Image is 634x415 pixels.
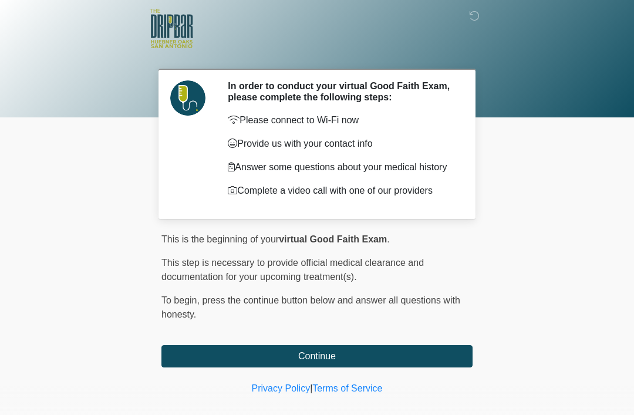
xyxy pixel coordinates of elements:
span: This is the beginning of your [161,234,279,244]
span: press the continue button below and answer all questions with honesty. [161,295,460,319]
span: . [387,234,389,244]
a: Privacy Policy [252,383,311,393]
p: Provide us with your contact info [228,137,455,151]
a: Terms of Service [312,383,382,393]
span: To begin, [161,295,202,305]
strong: virtual Good Faith Exam [279,234,387,244]
p: Complete a video call with one of our providers [228,184,455,198]
h2: In order to conduct your virtual Good Faith Exam, please complete the following steps: [228,80,455,103]
p: Please connect to Wi-Fi now [228,113,455,127]
button: Continue [161,345,473,367]
img: Agent Avatar [170,80,205,116]
a: | [310,383,312,393]
span: This step is necessary to provide official medical clearance and documentation for your upcoming ... [161,258,424,282]
p: Answer some questions about your medical history [228,160,455,174]
img: The DRIPBaR - The Strand at Huebner Oaks Logo [150,9,193,48]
